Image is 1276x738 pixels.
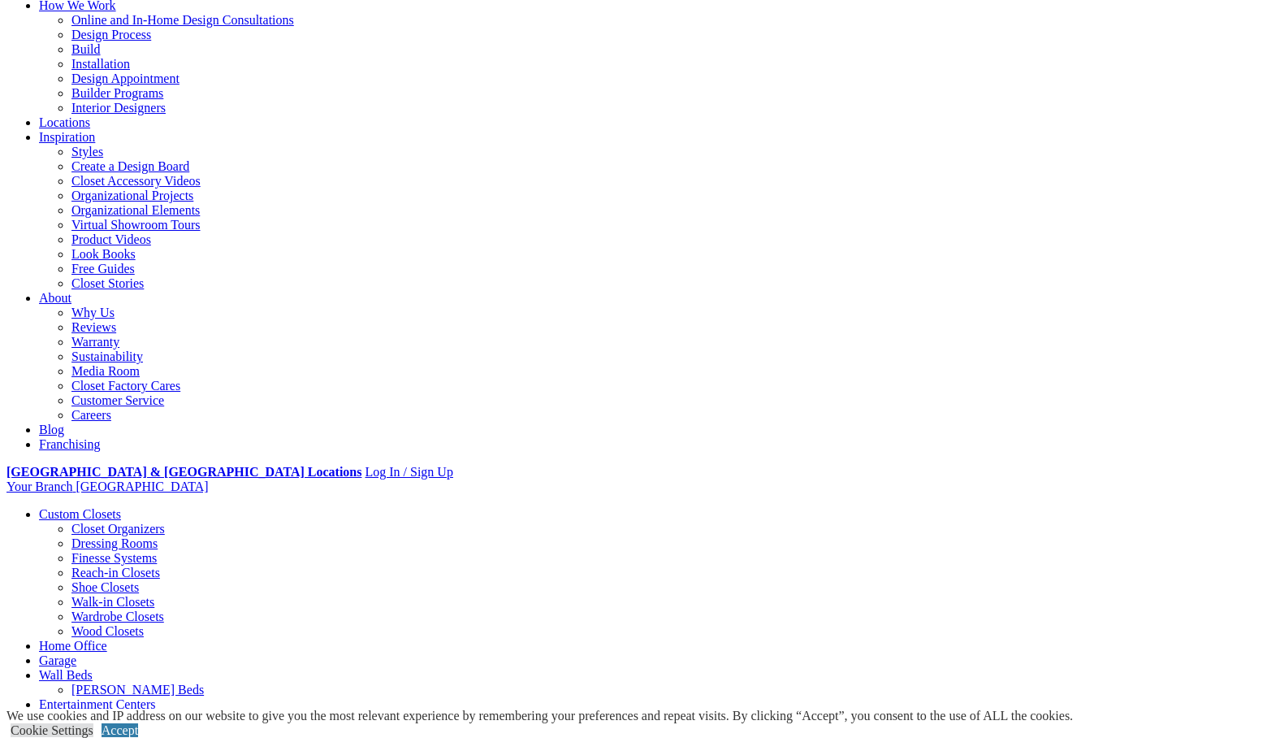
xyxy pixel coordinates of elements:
[6,465,361,479] a: [GEOGRAPHIC_DATA] & [GEOGRAPHIC_DATA] Locations
[71,306,115,319] a: Why Us
[71,408,111,422] a: Careers
[39,291,71,305] a: About
[71,595,154,609] a: Walk-in Closets
[71,262,135,276] a: Free Guides
[39,507,121,521] a: Custom Closets
[71,349,143,363] a: Sustainability
[39,423,64,436] a: Blog
[39,115,90,129] a: Locations
[71,551,157,565] a: Finesse Systems
[71,28,151,41] a: Design Process
[71,683,204,697] a: [PERSON_NAME] Beds
[71,566,160,580] a: Reach-in Closets
[71,320,116,334] a: Reviews
[71,335,119,349] a: Warranty
[39,653,76,667] a: Garage
[71,72,180,85] a: Design Appointment
[6,709,1073,723] div: We use cookies and IP address on our website to give you the most relevant experience by remember...
[71,624,144,638] a: Wood Closets
[11,723,93,737] a: Cookie Settings
[102,723,138,737] a: Accept
[71,536,158,550] a: Dressing Rooms
[71,276,144,290] a: Closet Stories
[71,247,136,261] a: Look Books
[71,203,200,217] a: Organizational Elements
[71,232,151,246] a: Product Videos
[365,465,452,479] a: Log In / Sign Up
[39,668,93,682] a: Wall Beds
[71,218,201,232] a: Virtual Showroom Tours
[71,101,166,115] a: Interior Designers
[39,437,101,451] a: Franchising
[39,697,156,711] a: Entertainment Centers
[71,379,180,393] a: Closet Factory Cares
[71,145,103,158] a: Styles
[71,364,140,378] a: Media Room
[71,42,101,56] a: Build
[71,189,193,202] a: Organizational Projects
[39,639,107,653] a: Home Office
[71,57,130,71] a: Installation
[71,174,201,188] a: Closet Accessory Videos
[6,480,209,493] a: Your Branch [GEOGRAPHIC_DATA]
[71,159,189,173] a: Create a Design Board
[71,86,163,100] a: Builder Programs
[71,522,165,536] a: Closet Organizers
[71,610,164,623] a: Wardrobe Closets
[71,13,294,27] a: Online and In-Home Design Consultations
[76,480,208,493] span: [GEOGRAPHIC_DATA]
[71,580,139,594] a: Shoe Closets
[71,393,164,407] a: Customer Service
[39,130,95,144] a: Inspiration
[6,480,72,493] span: Your Branch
